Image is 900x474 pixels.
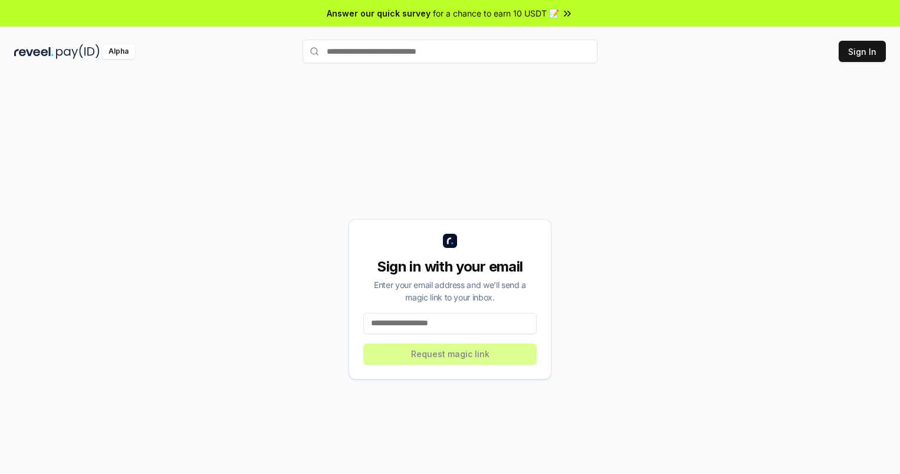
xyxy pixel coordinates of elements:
div: Sign in with your email [363,257,537,276]
img: reveel_dark [14,44,54,59]
div: Alpha [102,44,135,59]
button: Sign In [839,41,886,62]
span: for a chance to earn 10 USDT 📝 [433,7,559,19]
div: Enter your email address and we’ll send a magic link to your inbox. [363,279,537,303]
img: pay_id [56,44,100,59]
img: logo_small [443,234,457,248]
span: Answer our quick survey [327,7,431,19]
